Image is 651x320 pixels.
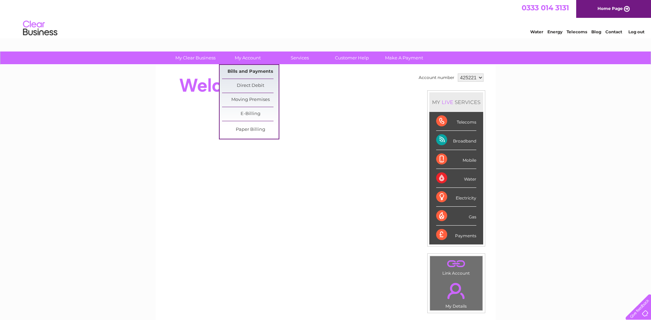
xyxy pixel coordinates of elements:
[567,29,587,34] a: Telecoms
[436,207,476,226] div: Gas
[522,3,569,12] a: 0333 014 3131
[436,150,476,169] div: Mobile
[219,52,276,64] a: My Account
[432,258,481,270] a: .
[222,107,279,121] a: E-Billing
[324,52,380,64] a: Customer Help
[436,112,476,131] div: Telecoms
[432,279,481,303] a: .
[436,188,476,207] div: Electricity
[436,169,476,188] div: Water
[628,29,644,34] a: Log out
[429,92,483,112] div: MY SERVICES
[222,65,279,79] a: Bills and Payments
[164,4,488,33] div: Clear Business is a trading name of Verastar Limited (registered in [GEOGRAPHIC_DATA] No. 3667643...
[222,79,279,93] a: Direct Debit
[605,29,622,34] a: Contact
[271,52,328,64] a: Services
[440,99,455,105] div: LIVE
[23,18,58,39] img: logo.png
[436,131,476,150] div: Broadband
[530,29,543,34] a: Water
[417,72,456,83] td: Account number
[222,93,279,107] a: Moving Premises
[222,123,279,137] a: Paper Billing
[547,29,562,34] a: Energy
[591,29,601,34] a: Blog
[167,52,224,64] a: My Clear Business
[376,52,432,64] a: Make A Payment
[430,256,483,277] td: Link Account
[436,226,476,244] div: Payments
[430,277,483,311] td: My Details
